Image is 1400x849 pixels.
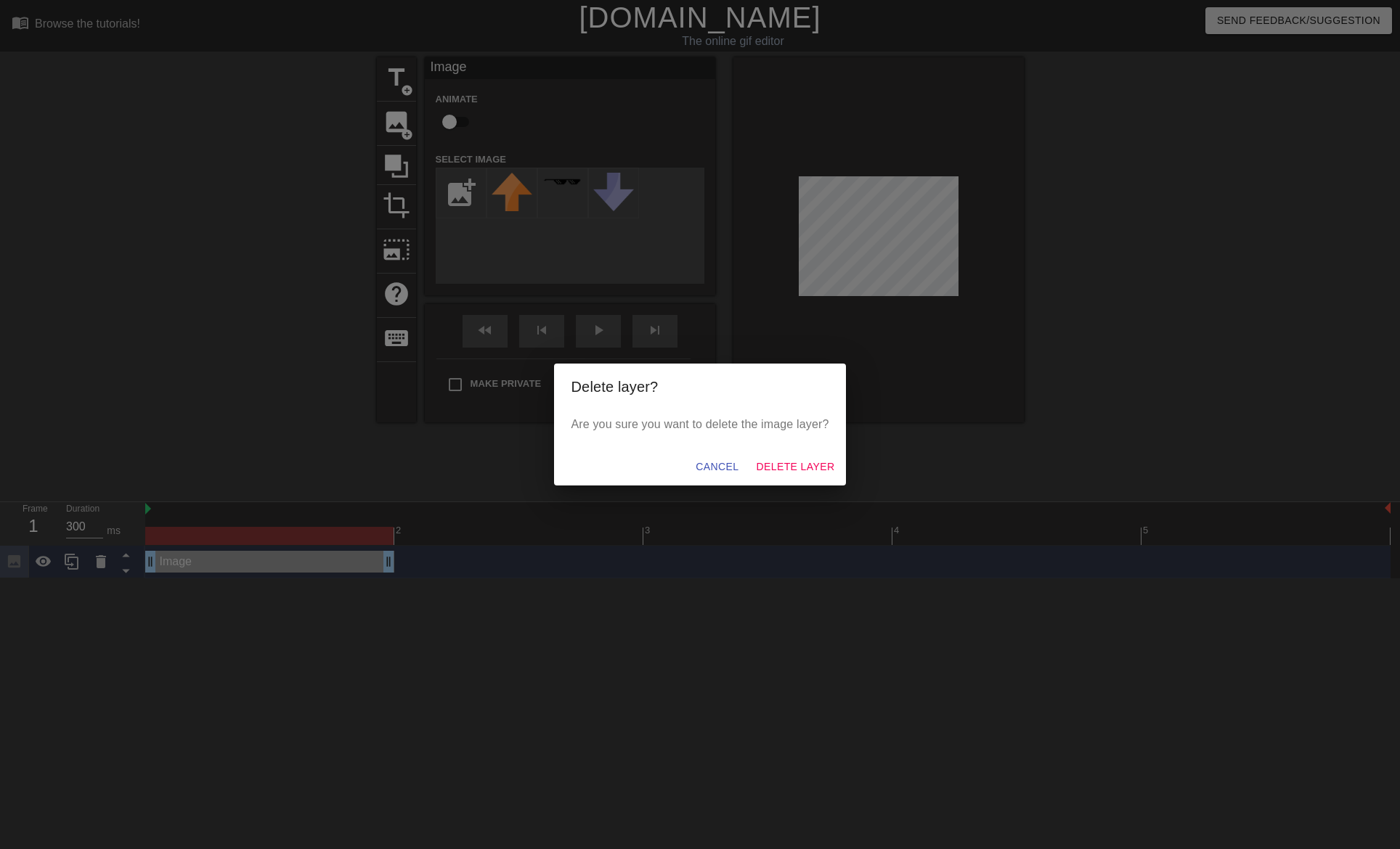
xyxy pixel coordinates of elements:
button: Cancel [690,454,744,480]
h2: Delete layer? [571,375,829,398]
button: Delete Layer [750,454,840,480]
span: Delete Layer [756,458,834,476]
p: Are you sure you want to delete the image layer? [571,416,829,433]
span: Cancel [696,458,738,476]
